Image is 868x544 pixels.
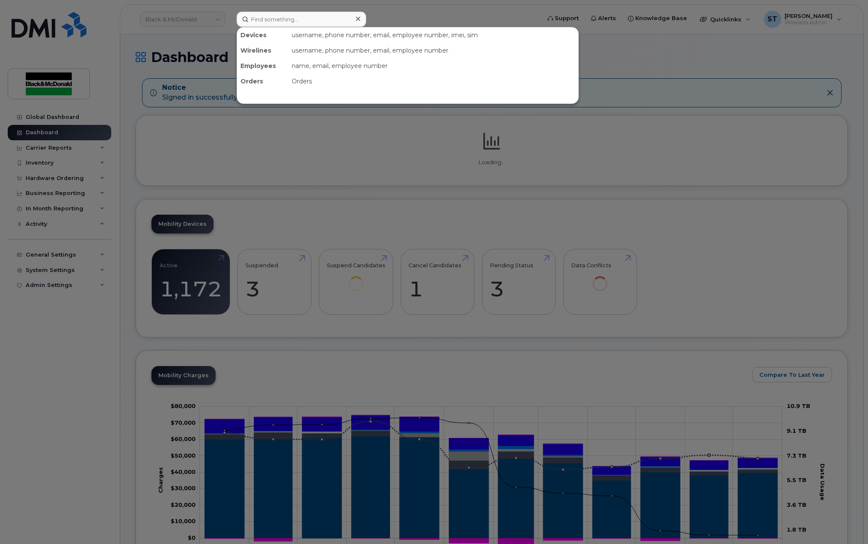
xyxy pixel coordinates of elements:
[237,74,288,89] div: Orders
[288,58,578,74] div: name, email, employee number
[288,27,578,43] div: username, phone number, email, employee number, imei, sim
[237,58,288,74] div: Employees
[288,43,578,58] div: username, phone number, email, employee number
[288,74,578,89] div: Orders
[237,43,288,58] div: Wirelines
[237,27,288,43] div: Devices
